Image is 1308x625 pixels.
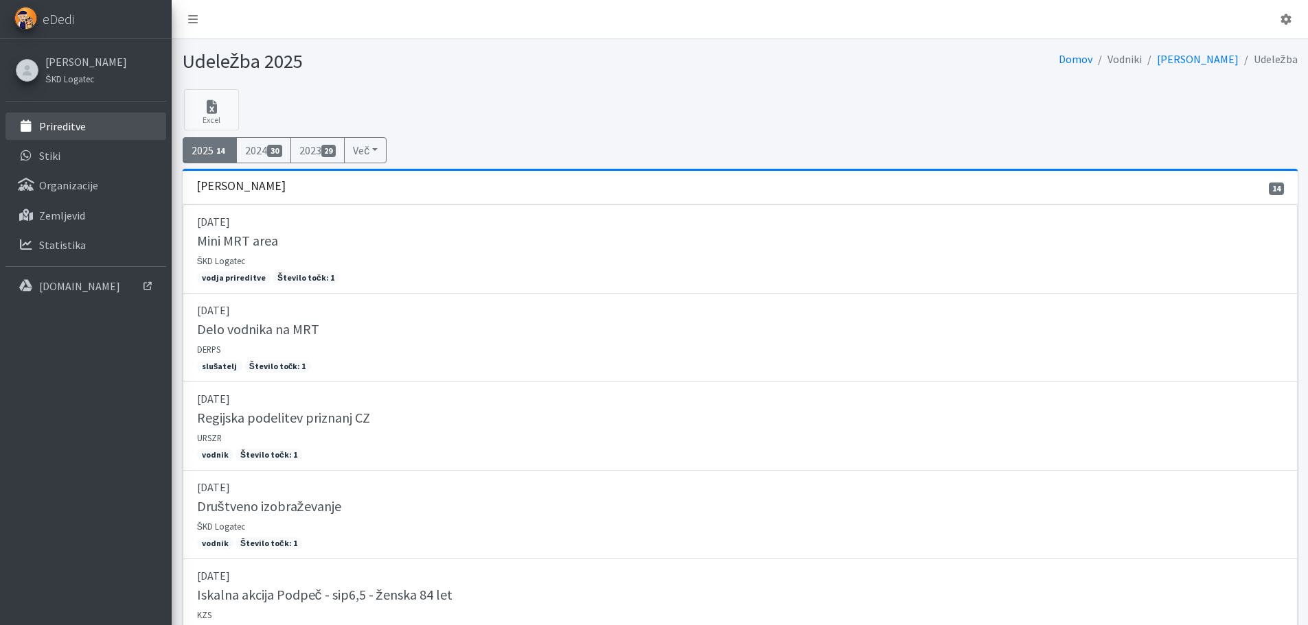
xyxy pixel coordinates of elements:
small: DERPS [197,344,220,355]
span: Število točk: 1 [244,360,311,373]
h1: Udeležba 2025 [183,49,735,73]
p: [DATE] [197,213,1283,230]
h5: Regijska podelitev priznanj CZ [197,410,370,426]
button: Več [344,137,387,163]
span: 29 [321,145,336,157]
a: Excel [184,89,239,130]
a: Prireditve [5,113,166,140]
p: Prireditve [39,119,86,133]
a: 202329 [290,137,345,163]
p: Zemljevid [39,209,85,222]
span: 30 [267,145,282,157]
a: Stiki [5,142,166,169]
p: [DATE] [197,567,1283,584]
p: [DATE] [197,479,1283,495]
p: Stiki [39,149,60,163]
a: [DOMAIN_NAME] [5,272,166,300]
p: [DOMAIN_NAME] [39,279,120,293]
a: 202514 [183,137,238,163]
a: [DATE] Regijska podelitev priznanj CZ URSZR vodnik Število točk: 1 [183,382,1298,471]
h5: Iskalna akcija Podpeč - sip6,5 - ženska 84 let [197,587,452,603]
a: [DATE] Društveno izobraževanje ŠKD Logatec vodnik Število točk: 1 [183,471,1298,559]
span: Število točk: 1 [273,272,339,284]
small: URSZR [197,432,222,443]
li: Vodniki [1092,49,1142,69]
img: eDedi [14,7,37,30]
a: [DATE] Delo vodnika na MRT DERPS slušatelj Število točk: 1 [183,294,1298,382]
span: slušatelj [197,360,242,373]
a: Zemljevid [5,202,166,229]
a: Domov [1059,52,1092,66]
span: Število točk: 1 [236,449,302,461]
span: 14 [214,145,229,157]
span: 14 [1269,182,1284,195]
small: ŠKD Logatec [45,73,94,84]
h3: [PERSON_NAME] [196,179,286,193]
li: Udeležba [1239,49,1298,69]
small: KZS [197,609,211,620]
span: vodnik [197,537,233,550]
a: [PERSON_NAME] [1157,52,1239,66]
a: Statistika [5,231,166,259]
span: vodnik [197,449,233,461]
h5: Delo vodnika na MRT [197,321,319,338]
p: [DATE] [197,390,1283,407]
p: [DATE] [197,302,1283,318]
a: [PERSON_NAME] [45,54,127,70]
a: [DATE] Mini MRT area ŠKD Logatec vodja prireditve Število točk: 1 [183,204,1298,294]
h5: Mini MRT area [197,233,278,249]
p: Statistika [39,238,86,252]
a: ŠKD Logatec [45,70,127,86]
span: vodja prireditve [197,272,271,284]
small: ŠKD Logatec [197,255,246,266]
h5: Društveno izobraževanje [197,498,341,515]
span: Število točk: 1 [236,537,302,550]
span: eDedi [43,9,74,30]
a: 202430 [236,137,291,163]
a: Organizacije [5,172,166,199]
small: ŠKD Logatec [197,521,246,532]
p: Organizacije [39,178,98,192]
